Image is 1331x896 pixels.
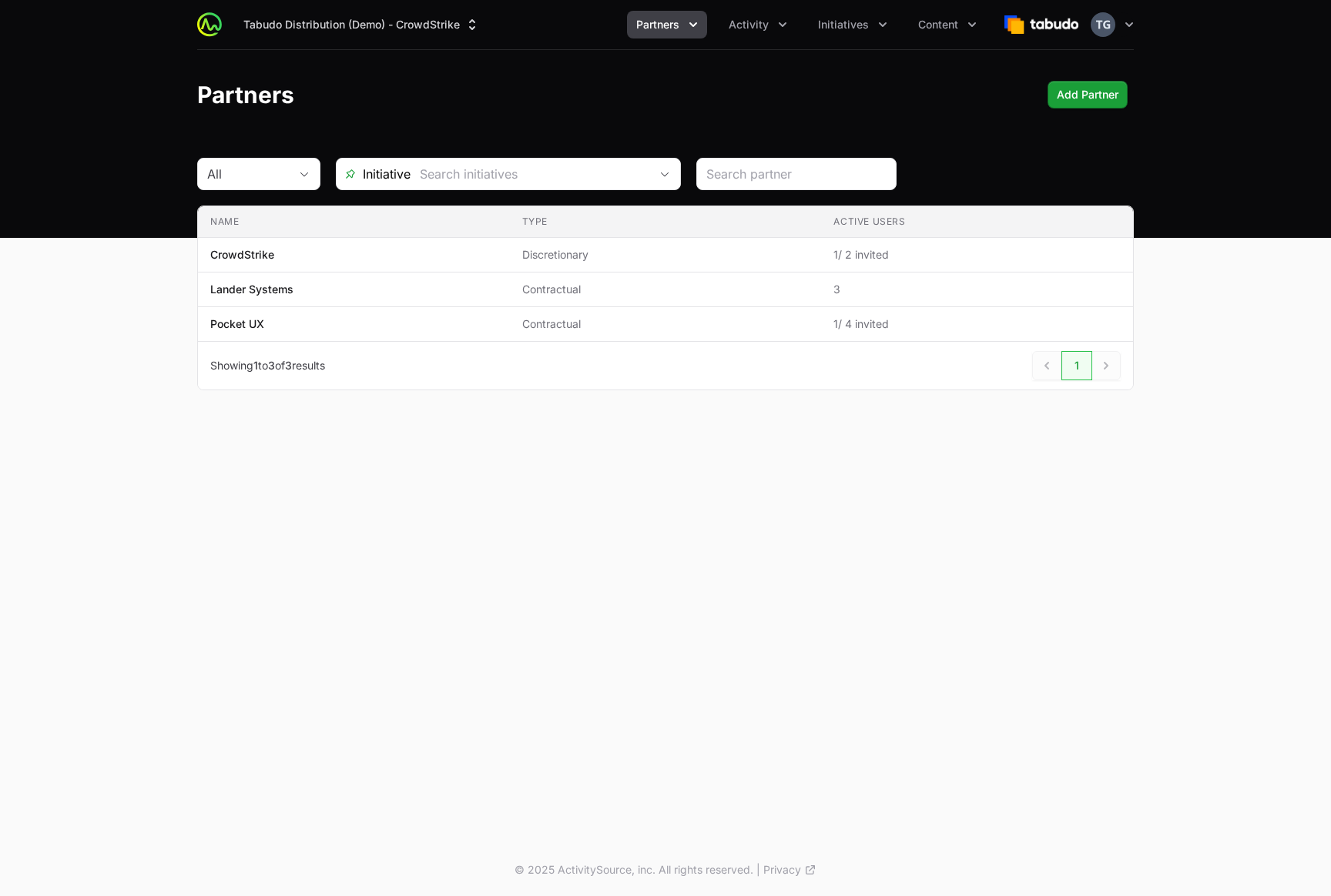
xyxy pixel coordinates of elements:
span: 3 [268,359,275,372]
button: Activity [719,11,796,38]
img: Timothy Greig [1091,12,1115,37]
span: Initiatives [818,17,869,32]
span: Initiative [337,165,411,183]
div: Primary actions [1048,81,1128,109]
button: Initiatives [809,11,897,38]
th: Name [198,206,510,238]
a: 1 [1061,351,1092,380]
span: 1 / 2 invited [833,247,1121,262]
div: Activity menu [719,11,796,38]
div: Main navigation [222,11,986,38]
th: Type [510,206,822,238]
div: Partners menu [627,11,707,38]
div: All [207,165,289,183]
p: © 2025 ActivitySource, inc. All rights reserved. [515,862,753,878]
div: Initiatives menu [809,11,897,38]
span: Content [918,17,958,32]
div: Open [649,159,680,189]
input: Search initiatives [411,159,649,189]
h1: Partners [197,81,294,109]
span: Contractual [522,282,810,297]
button: Partners [627,11,707,38]
img: ActivitySource [197,12,222,37]
button: All [198,159,320,189]
span: 3 [833,282,1121,297]
span: Partners [636,17,679,32]
button: Add Partner [1048,81,1128,109]
div: Content menu [909,11,986,38]
span: | [756,862,760,878]
button: Content [909,11,986,38]
p: Showing to of results [210,358,325,373]
div: Supplier switch menu [234,11,489,38]
p: CrowdStrike [210,247,274,262]
span: Contractual [522,316,810,332]
p: Lander Systems [210,282,293,297]
span: 3 [285,359,292,372]
button: Tabudo Distribution (Demo) - CrowdStrike [234,11,489,38]
a: Privacy [763,862,816,878]
span: Add Partner [1057,85,1118,104]
span: Discretionary [522,247,810,262]
span: 1 / 4 invited [833,316,1121,332]
p: Pocket UX [210,316,264,332]
input: Search partner [706,165,887,183]
th: Active Users [821,206,1133,238]
img: Tabudo Distribution (Demo) [1004,9,1078,40]
span: Activity [729,17,769,32]
span: 1 [253,359,258,372]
